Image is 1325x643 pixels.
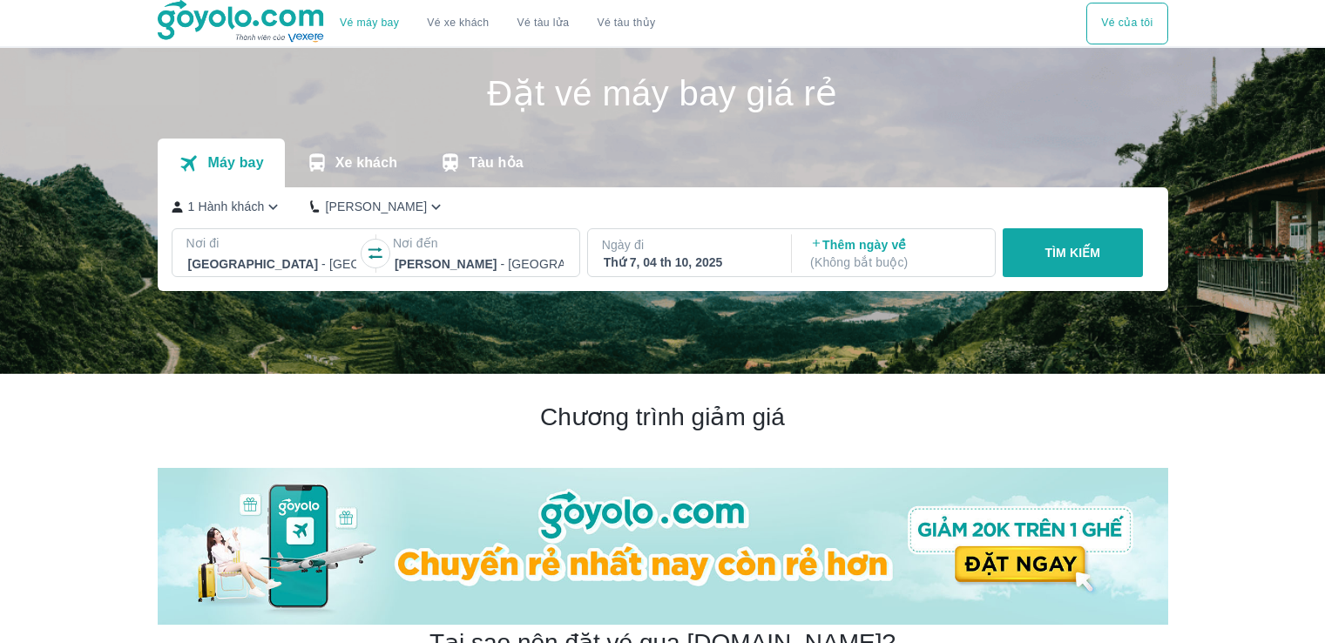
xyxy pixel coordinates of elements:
[1003,228,1143,277] button: TÌM KIẾM
[158,402,1168,433] h2: Chương trình giảm giá
[604,254,773,271] div: Thứ 7, 04 th 10, 2025
[158,468,1168,625] img: banner-home
[1086,3,1167,44] button: Vé của tôi
[427,17,489,30] a: Vé xe khách
[810,254,979,271] p: ( Không bắt buộc )
[188,198,265,215] p: 1 Hành khách
[469,154,524,172] p: Tàu hỏa
[310,198,445,216] button: [PERSON_NAME]
[172,198,283,216] button: 1 Hành khách
[325,198,427,215] p: [PERSON_NAME]
[186,234,359,252] p: Nơi đi
[158,76,1168,111] h1: Đặt vé máy bay giá rẻ
[158,139,544,187] div: transportation tabs
[583,3,669,44] button: Vé tàu thủy
[335,154,397,172] p: Xe khách
[1044,244,1100,261] p: TÌM KIẾM
[393,234,565,252] p: Nơi đến
[1086,3,1167,44] div: choose transportation mode
[340,17,399,30] a: Vé máy bay
[326,3,669,44] div: choose transportation mode
[504,3,584,44] a: Vé tàu lửa
[810,236,979,271] p: Thêm ngày về
[207,154,263,172] p: Máy bay
[602,236,774,254] p: Ngày đi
